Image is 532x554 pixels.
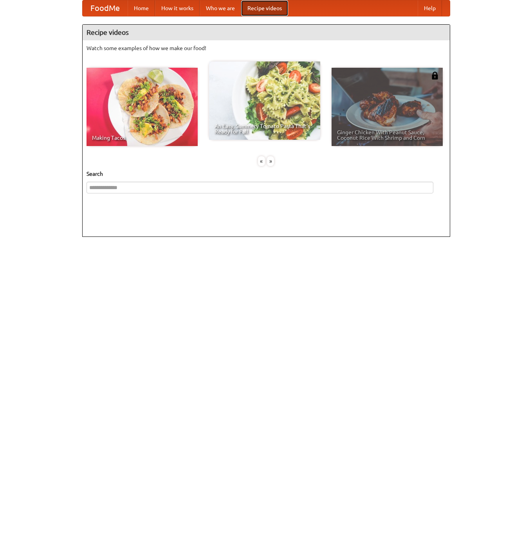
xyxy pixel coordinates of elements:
h5: Search [87,170,446,178]
h4: Recipe videos [83,25,450,40]
a: An Easy, Summery Tomato Pasta That's Ready for Fall [209,61,320,140]
a: Help [418,0,442,16]
span: An Easy, Summery Tomato Pasta That's Ready for Fall [215,123,315,134]
a: Recipe videos [241,0,288,16]
span: Making Tacos [92,135,192,141]
a: Who we are [200,0,241,16]
div: « [258,156,265,166]
a: FoodMe [83,0,128,16]
img: 483408.png [431,72,439,79]
div: » [267,156,274,166]
p: Watch some examples of how we make our food! [87,44,446,52]
a: Home [128,0,155,16]
a: How it works [155,0,200,16]
a: Making Tacos [87,68,198,146]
